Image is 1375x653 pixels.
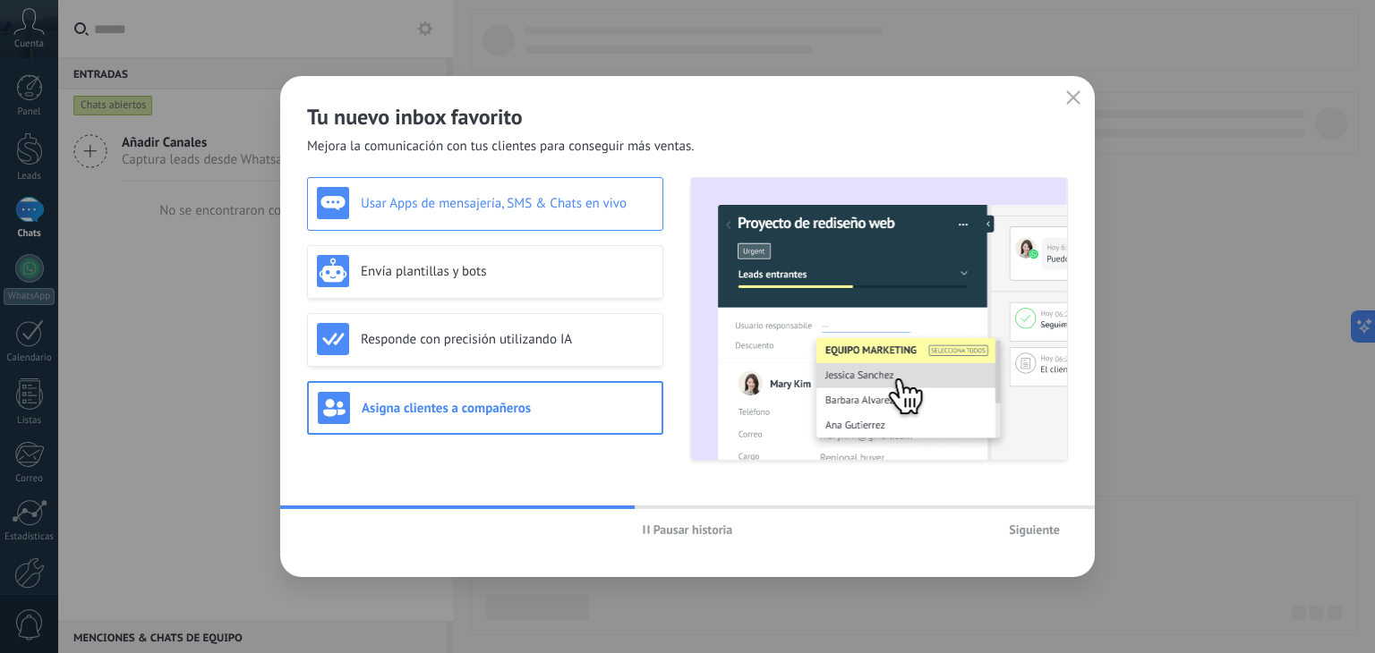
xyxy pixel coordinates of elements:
[1001,516,1068,543] button: Siguiente
[361,331,653,348] h3: Responde con precisión utilizando IA
[635,516,741,543] button: Pausar historia
[653,523,733,536] span: Pausar historia
[361,195,653,212] h3: Usar Apps de mensajería, SMS & Chats en vivo
[307,138,695,156] span: Mejora la comunicación con tus clientes para conseguir más ventas.
[1009,523,1060,536] span: Siguiente
[307,103,1068,131] h2: Tu nuevo inbox favorito
[361,263,653,280] h3: Envía plantillas y bots
[362,400,653,417] h3: Asigna clientes a compañeros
